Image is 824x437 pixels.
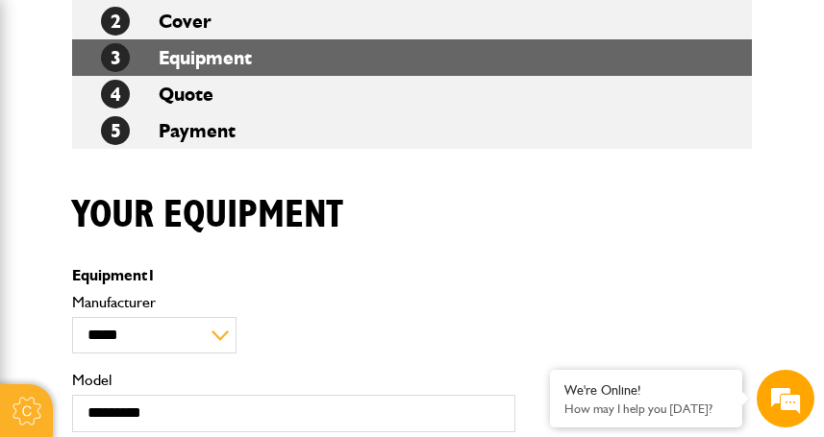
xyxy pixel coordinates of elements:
label: Manufacturer [72,295,515,310]
div: We're Online! [564,382,728,399]
div: Chat with us now [100,108,323,133]
input: Enter your last name [25,178,351,220]
span: 3 [101,43,130,72]
li: Payment [72,112,752,149]
h1: Your equipment [72,192,343,238]
img: d_20077148190_company_1631870298795_20077148190 [33,107,81,134]
p: How may I help you today? [564,401,728,416]
input: Enter your phone number [25,291,351,333]
em: Start Chat [262,327,349,352]
input: Enter your email address [25,234,351,277]
span: 5 [101,116,130,145]
p: Equipment [72,268,515,283]
li: Quote [72,76,752,112]
li: Equipment [72,39,752,76]
label: Model [72,373,515,388]
a: 2Cover [101,10,212,33]
span: 2 [101,7,130,36]
span: 1 [147,266,156,284]
div: Minimize live chat window [315,10,362,56]
span: 4 [101,80,130,109]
